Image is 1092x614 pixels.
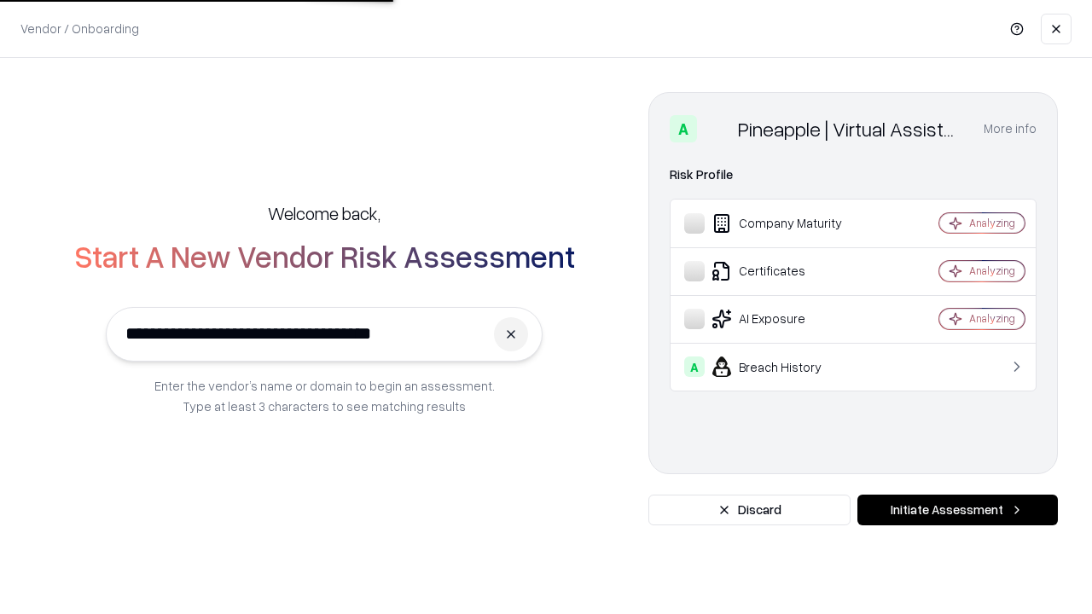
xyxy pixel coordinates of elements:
[670,115,697,142] div: A
[20,20,139,38] p: Vendor / Onboarding
[268,201,380,225] h5: Welcome back,
[684,261,888,281] div: Certificates
[704,115,731,142] img: Pineapple | Virtual Assistant Agency
[969,311,1015,326] div: Analyzing
[857,495,1058,525] button: Initiate Assessment
[684,356,705,377] div: A
[969,264,1015,278] div: Analyzing
[648,495,851,525] button: Discard
[670,165,1037,185] div: Risk Profile
[154,375,495,416] p: Enter the vendor’s name or domain to begin an assessment. Type at least 3 characters to see match...
[984,113,1037,144] button: More info
[684,213,888,234] div: Company Maturity
[738,115,963,142] div: Pineapple | Virtual Assistant Agency
[684,356,888,377] div: Breach History
[684,309,888,329] div: AI Exposure
[969,216,1015,230] div: Analyzing
[74,239,575,273] h2: Start A New Vendor Risk Assessment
